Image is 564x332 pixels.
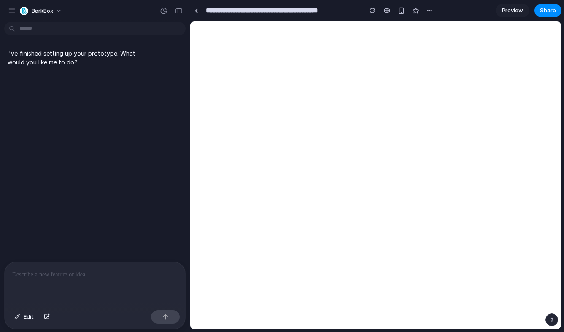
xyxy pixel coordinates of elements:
span: BarkBox [32,7,53,15]
span: Preview [502,6,523,15]
span: Share [540,6,556,15]
button: Share [534,4,561,17]
a: Preview [496,4,529,17]
span: Edit [24,313,34,321]
p: I've finished setting up your prototype. What would you like me to do? [8,49,148,67]
button: Edit [10,310,38,324]
button: BarkBox [16,4,66,18]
